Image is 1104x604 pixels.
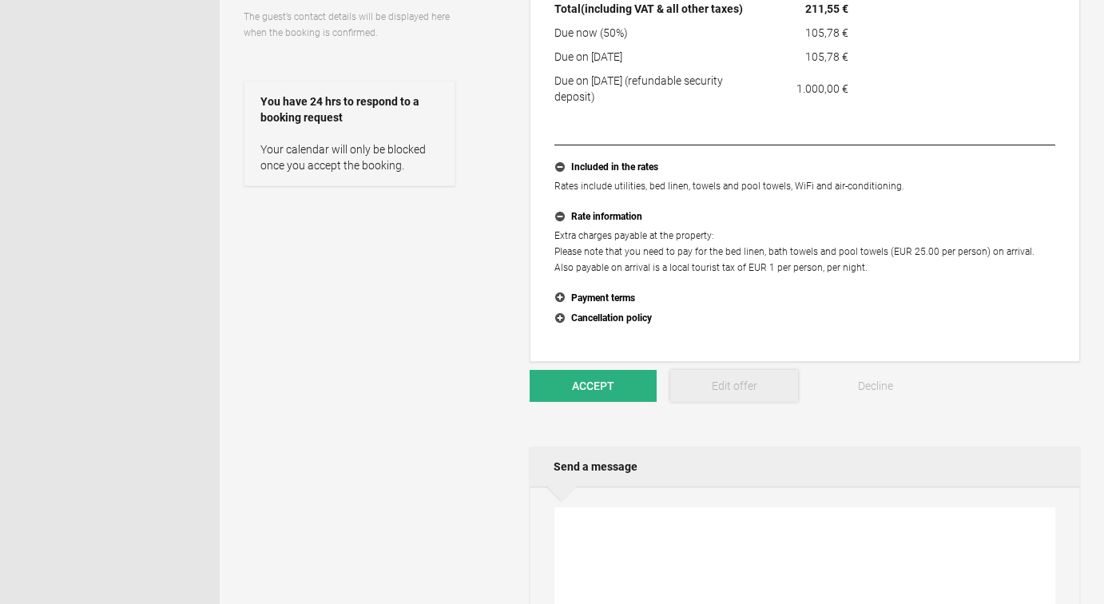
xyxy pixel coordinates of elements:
[554,45,755,69] td: Due on [DATE]
[554,178,1055,194] p: Rates include utilities, bed linen, towels and pool towels, WiFi and air-conditioning.
[530,370,657,402] button: Accept
[812,370,939,402] button: Decline
[858,379,893,392] span: Decline
[554,69,755,105] td: Due on [DATE] (refundable security deposit)
[581,2,743,15] span: (including VAT & all other taxes)
[796,82,848,95] flynt-currency: 1.000,00 €
[805,26,848,39] flynt-currency: 105,78 €
[572,379,614,392] span: Accept
[554,157,1055,178] button: Included in the rates
[260,141,439,173] p: Your calendar will only be blocked once you accept the booking.
[554,288,1055,309] button: Payment terms
[805,2,848,15] flynt-currency: 211,55 €
[244,9,455,41] p: The guest’s contact details will be displayed here when the booking is confirmed.
[554,207,1055,228] button: Rate information
[554,308,1055,329] button: Cancellation policy
[670,370,797,402] a: Edit offer
[554,228,1055,276] p: Extra charges payable at the property: Please note that you need to pay for the bed linen, bath t...
[260,93,439,125] strong: You have 24 hrs to respond to a booking request
[530,447,1080,487] h2: Send a message
[554,21,755,45] td: Due now (50%)
[805,50,848,63] flynt-currency: 105,78 €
